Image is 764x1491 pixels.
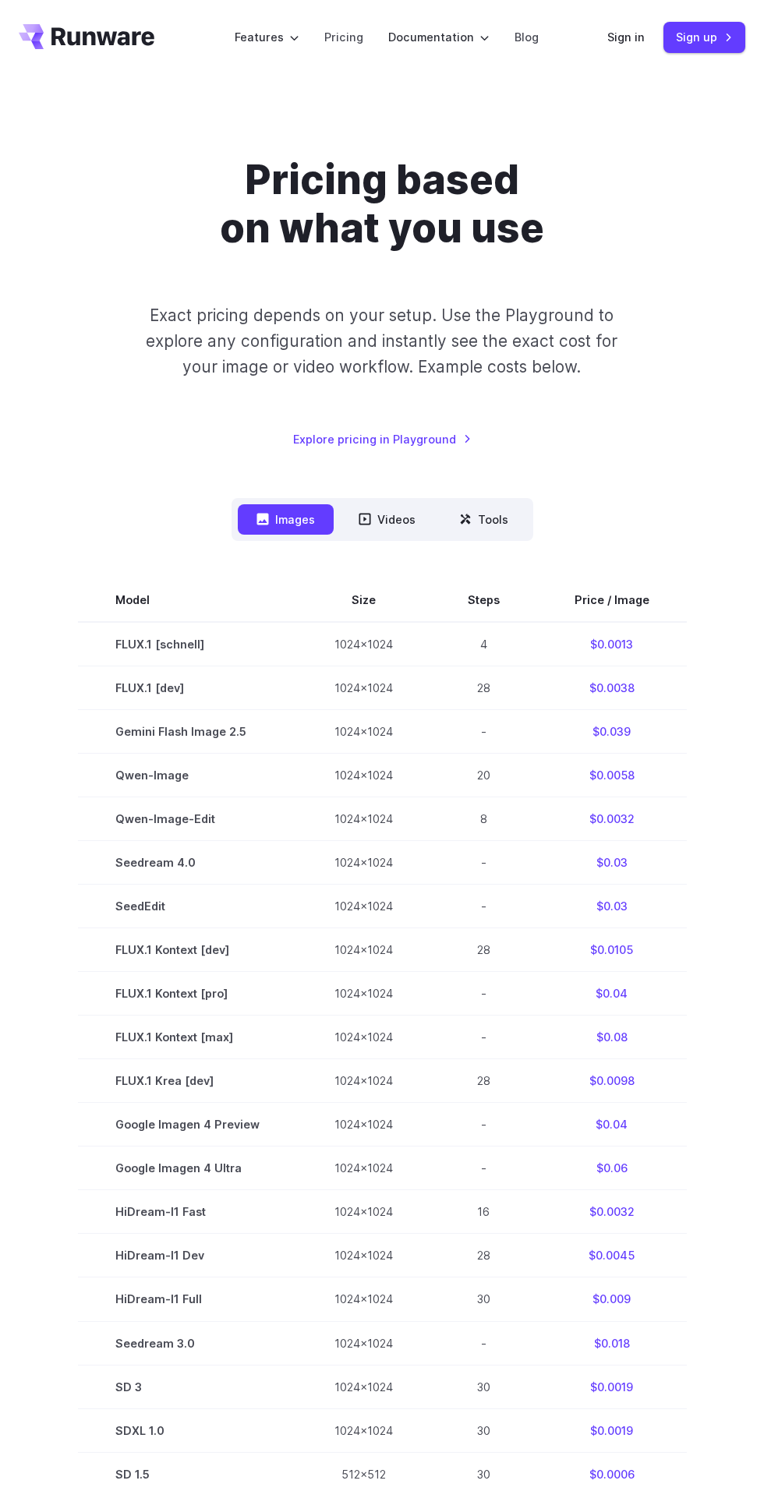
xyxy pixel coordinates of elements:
td: 28 [430,1234,537,1277]
td: Google Imagen 4 Ultra [78,1147,297,1190]
td: 4 [430,622,537,666]
label: Documentation [388,28,490,46]
td: $0.0045 [537,1234,687,1277]
td: $0.0098 [537,1059,687,1103]
td: - [430,1103,537,1147]
td: 1024x1024 [297,622,430,666]
td: 1024x1024 [297,1234,430,1277]
th: Model [78,578,297,622]
td: FLUX.1 [dev] [78,666,297,709]
td: 1024x1024 [297,1321,430,1365]
td: FLUX.1 [schnell] [78,622,297,666]
td: FLUX.1 Kontext [max] [78,1016,297,1059]
td: Qwen-Image-Edit [78,797,297,840]
td: $0.04 [537,972,687,1016]
td: Seedream 4.0 [78,840,297,884]
td: $0.03 [537,840,687,884]
a: Explore pricing in Playground [293,430,472,448]
button: Images [238,504,334,535]
th: Steps [430,578,537,622]
td: $0.009 [537,1277,687,1321]
h1: Pricing based on what you use [91,156,673,253]
button: Videos [340,504,434,535]
td: Qwen-Image [78,753,297,797]
td: 1024x1024 [297,885,430,928]
a: Sign up [663,22,745,52]
button: Tools [440,504,527,535]
td: 30 [430,1365,537,1408]
td: 1024x1024 [297,840,430,884]
td: 1024x1024 [297,1059,430,1103]
td: 1024x1024 [297,753,430,797]
td: - [430,1147,537,1190]
td: $0.018 [537,1321,687,1365]
th: Size [297,578,430,622]
td: HiDream-I1 Full [78,1277,297,1321]
td: $0.04 [537,1103,687,1147]
span: Gemini Flash Image 2.5 [115,723,260,740]
td: 1024x1024 [297,928,430,972]
td: FLUX.1 Kontext [dev] [78,928,297,972]
td: 1024x1024 [297,1103,430,1147]
td: $0.0058 [537,753,687,797]
td: 1024x1024 [297,1016,430,1059]
td: Seedream 3.0 [78,1321,297,1365]
td: SDXL 1.0 [78,1408,297,1452]
td: FLUX.1 Kontext [pro] [78,972,297,1016]
td: 1024x1024 [297,709,430,753]
td: 1024x1024 [297,1147,430,1190]
td: HiDream-I1 Fast [78,1190,297,1234]
label: Features [235,28,299,46]
td: 16 [430,1190,537,1234]
td: - [430,840,537,884]
td: - [430,972,537,1016]
td: $0.0013 [537,622,687,666]
td: 28 [430,666,537,709]
td: 1024x1024 [297,1408,430,1452]
td: 28 [430,1059,537,1103]
td: 20 [430,753,537,797]
td: 1024x1024 [297,797,430,840]
td: $0.0032 [537,797,687,840]
td: 30 [430,1277,537,1321]
td: 28 [430,928,537,972]
td: $0.0032 [537,1190,687,1234]
td: - [430,1016,537,1059]
td: - [430,885,537,928]
a: Sign in [607,28,645,46]
td: $0.0019 [537,1365,687,1408]
td: $0.0105 [537,928,687,972]
td: 1024x1024 [297,972,430,1016]
a: Blog [515,28,539,46]
td: $0.08 [537,1016,687,1059]
td: $0.0019 [537,1408,687,1452]
td: $0.06 [537,1147,687,1190]
td: $0.039 [537,709,687,753]
td: 30 [430,1408,537,1452]
td: SD 3 [78,1365,297,1408]
td: 1024x1024 [297,1277,430,1321]
td: - [430,709,537,753]
a: Go to / [19,24,154,49]
td: $0.0038 [537,666,687,709]
td: 8 [430,797,537,840]
td: 1024x1024 [297,1365,430,1408]
td: FLUX.1 Krea [dev] [78,1059,297,1103]
p: Exact pricing depends on your setup. Use the Playground to explore any configuration and instantl... [128,302,636,380]
td: HiDream-I1 Dev [78,1234,297,1277]
td: $0.03 [537,885,687,928]
a: Pricing [324,28,363,46]
td: Google Imagen 4 Preview [78,1103,297,1147]
td: 1024x1024 [297,1190,430,1234]
td: 1024x1024 [297,666,430,709]
th: Price / Image [537,578,687,622]
td: - [430,1321,537,1365]
td: SeedEdit [78,885,297,928]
